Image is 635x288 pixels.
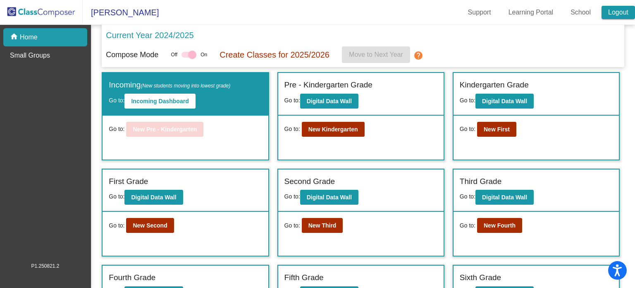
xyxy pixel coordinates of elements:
[133,126,197,133] b: New Pre - Kindergarten
[460,125,475,133] span: Go to:
[284,125,300,133] span: Go to:
[307,194,352,201] b: Digital Data Wall
[284,97,300,104] span: Go to:
[109,272,155,284] label: Fourth Grade
[460,221,475,230] span: Go to:
[220,48,329,61] p: Create Classes for 2025/2026
[126,218,174,233] button: New Second
[477,122,516,137] button: New First
[10,51,50,61] p: Small Groups
[284,272,324,284] label: Fifth Grade
[460,193,475,200] span: Go to:
[413,51,423,61] mat-icon: help
[109,193,124,200] span: Go to:
[475,94,534,109] button: Digital Data Wall
[564,6,597,19] a: School
[460,176,501,188] label: Third Grade
[302,218,343,233] button: New Third
[201,51,207,58] span: On
[284,176,335,188] label: Second Grade
[109,221,124,230] span: Go to:
[109,176,148,188] label: First Grade
[308,222,337,229] b: New Third
[482,98,527,104] b: Digital Data Wall
[349,51,403,58] span: Move to Next Year
[109,79,230,91] label: Incoming
[126,122,203,137] button: New Pre - Kindergarten
[109,97,124,104] span: Go to:
[131,98,189,104] b: Incoming Dashboard
[284,221,300,230] span: Go to:
[477,218,522,233] button: New Fourth
[10,32,20,42] mat-icon: home
[307,98,352,104] b: Digital Data Wall
[133,222,167,229] b: New Second
[124,94,195,109] button: Incoming Dashboard
[20,32,38,42] p: Home
[484,222,516,229] b: New Fourth
[141,83,230,89] span: (New students moving into lowest grade)
[460,79,529,91] label: Kindergarten Grade
[284,79,372,91] label: Pre - Kindergarten Grade
[342,46,410,63] button: Move to Next Year
[106,49,158,61] p: Compose Mode
[482,194,527,201] b: Digital Data Wall
[302,122,365,137] button: New Kindergarten
[461,6,498,19] a: Support
[131,194,176,201] b: Digital Data Wall
[300,190,358,205] button: Digital Data Wall
[106,29,193,41] p: Current Year 2024/2025
[109,125,124,133] span: Go to:
[484,126,510,133] b: New First
[308,126,358,133] b: New Kindergarten
[124,190,183,205] button: Digital Data Wall
[300,94,358,109] button: Digital Data Wall
[502,6,560,19] a: Learning Portal
[460,272,501,284] label: Sixth Grade
[460,97,475,104] span: Go to:
[284,193,300,200] span: Go to:
[83,6,159,19] span: [PERSON_NAME]
[602,6,635,19] a: Logout
[475,190,534,205] button: Digital Data Wall
[171,51,177,58] span: Off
